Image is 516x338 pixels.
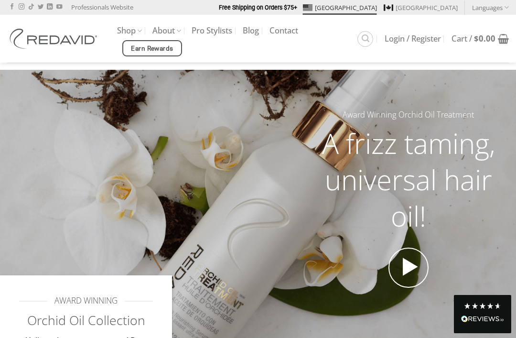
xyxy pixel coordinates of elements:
span: Earn Rewards [131,44,173,54]
a: Follow on Twitter [38,4,43,11]
a: Cart / $0.00 [451,28,509,49]
h2: A frizz taming, universal hair oil! [308,125,509,234]
a: Contact [269,22,298,39]
a: Earn Rewards [122,40,182,56]
a: Languages [472,0,509,14]
a: Shop [117,22,142,40]
bdi: 0.00 [474,33,495,44]
h5: Award Winning Orchid Oil Treatment [308,109,509,121]
a: Blog [243,22,259,39]
span: $ [474,33,479,44]
span: Cart / [451,35,495,43]
div: Read All Reviews [461,314,504,326]
div: Read All Reviews [454,295,511,333]
a: Search [357,31,373,47]
img: REDAVID Salon Products | United States [7,29,103,49]
a: Follow on Instagram [19,4,24,11]
strong: Free Shipping on Orders $75+ [219,4,297,11]
a: About [152,22,181,40]
a: [GEOGRAPHIC_DATA] [384,0,458,15]
a: Login / Register [385,30,441,47]
a: Follow on YouTube [56,4,62,11]
a: Follow on TikTok [28,4,34,11]
div: 4.8 Stars [463,302,502,310]
h2: Orchid Oil Collection [19,312,153,329]
a: Follow on Facebook [9,4,15,11]
a: Pro Stylists [192,22,232,39]
span: Login / Register [385,35,441,43]
a: [GEOGRAPHIC_DATA] [303,0,377,15]
a: Follow on LinkedIn [47,4,53,11]
img: REVIEWS.io [461,316,504,322]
